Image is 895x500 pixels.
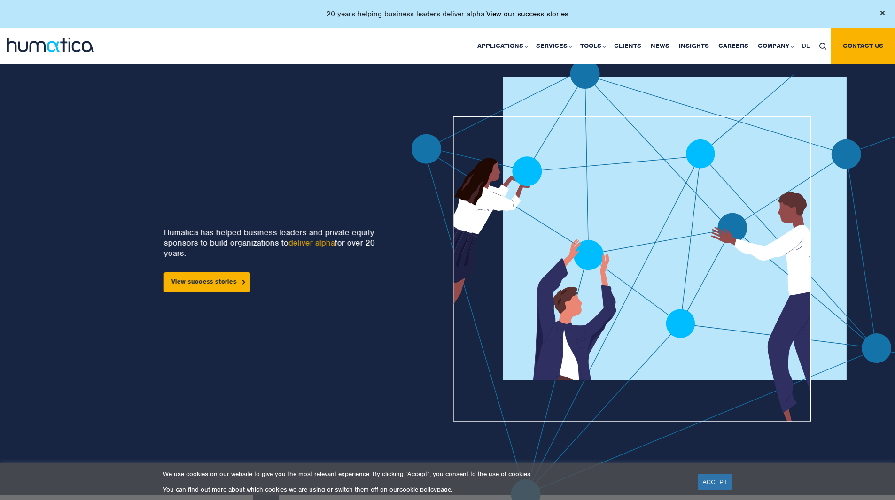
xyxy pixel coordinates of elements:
a: Contact us [831,28,895,64]
p: Humatica has helped business leaders and private equity sponsors to build organizations to for ov... [163,227,381,258]
p: We use cookies on our website to give you the most relevant experience. By clicking “Accept”, you... [163,470,686,478]
a: ACCEPT [698,474,732,490]
a: Insights [674,28,714,64]
img: logo [7,38,94,52]
a: View success stories [163,272,250,292]
a: Applications [473,28,531,64]
a: cookie policy [399,485,437,493]
p: 20 years helping business leaders deliver alpha. [327,9,568,19]
span: DE [802,42,810,50]
p: You can find out more about which cookies we are using or switch them off on our page. [163,485,686,493]
a: Careers [714,28,753,64]
a: Clients [609,28,646,64]
img: arrowicon [242,280,245,284]
a: View our success stories [486,9,568,19]
img: search_icon [819,43,826,50]
a: News [646,28,674,64]
a: Tools [576,28,609,64]
a: Company [753,28,797,64]
a: DE [797,28,815,64]
a: deliver alpha [288,238,335,248]
a: Services [531,28,576,64]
